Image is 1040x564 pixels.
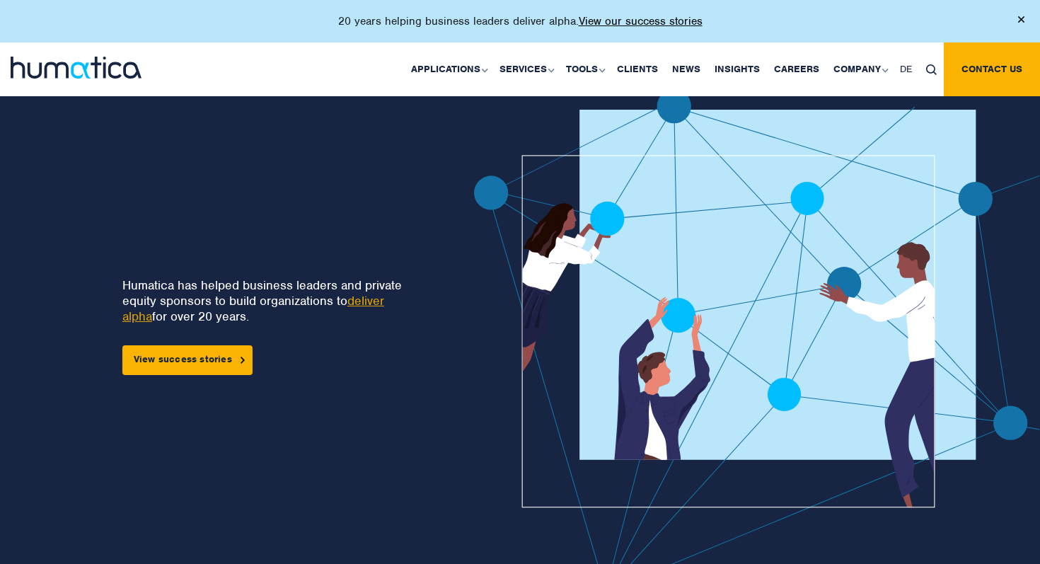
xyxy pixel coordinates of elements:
[122,293,384,324] a: deliver alpha
[404,42,492,96] a: Applications
[767,42,826,96] a: Careers
[559,42,610,96] a: Tools
[122,345,253,375] a: View success stories
[492,42,559,96] a: Services
[579,14,703,28] a: View our success stories
[122,277,427,324] p: Humatica has helped business leaders and private equity sponsors to build organizations to for ov...
[338,14,703,28] p: 20 years helping business leaders deliver alpha.
[893,42,919,96] a: DE
[241,357,245,363] img: arrowicon
[900,63,912,75] span: DE
[926,64,937,75] img: search_icon
[944,42,1040,96] a: Contact us
[826,42,893,96] a: Company
[665,42,707,96] a: News
[707,42,767,96] a: Insights
[11,57,141,79] img: logo
[610,42,665,96] a: Clients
